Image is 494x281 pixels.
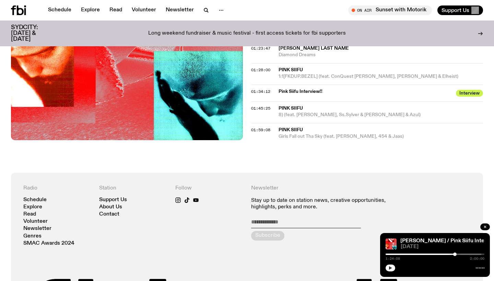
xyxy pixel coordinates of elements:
span: 01:23:47 [251,46,270,51]
a: Contact [99,212,119,217]
a: Volunteer [23,219,48,224]
span: 8) (feat. [PERSON_NAME], Ss.Sylver & [PERSON_NAME] & Azul) [279,112,483,118]
span: Pink Siifu [279,68,303,72]
span: Pink Siifu [279,106,303,111]
span: Diamond Dreams [279,52,483,58]
h4: Follow [175,185,243,192]
span: 1:24:08 [386,257,400,260]
a: Genres [23,234,42,239]
span: Support Us [442,7,469,13]
button: Support Us [437,5,483,15]
a: About Us [99,205,122,210]
button: 01:23:47 [251,47,270,50]
h4: Radio [23,185,91,192]
p: Stay up to date on station news, creative opportunities, highlights, perks and more. [251,197,395,210]
span: 2:00:00 [470,257,484,260]
h4: Newsletter [251,185,395,192]
a: Read [105,5,126,15]
button: 01:45:25 [251,107,270,110]
a: Schedule [44,5,75,15]
span: 01:34:12 [251,89,270,94]
button: Subscribe [251,231,284,241]
span: 01:28:00 [251,67,270,73]
a: Support Us [99,197,127,203]
a: Read [23,212,36,217]
button: 01:59:08 [251,128,270,132]
span: [DATE] [401,244,484,249]
a: Explore [23,205,42,210]
img: The cover image for this episode of The Playlist, featuring the title of the show as well as the ... [386,239,397,249]
button: 01:28:00 [251,68,270,72]
button: On AirSunset with Motorik [348,5,432,15]
a: Explore [77,5,104,15]
span: Pink Siifu Interview!! [279,88,452,95]
span: Girls Fall out Tha Sky (feat. [PERSON_NAME], 454 & Jaas) [279,133,483,140]
button: 01:34:12 [251,90,270,94]
span: Pink Siifu [279,127,303,132]
span: 01:59:08 [251,127,270,133]
span: 01:45:25 [251,106,270,111]
a: SMAC Awards 2024 [23,241,74,246]
span: 1:1[FKDUP.BEZEL] (feat. ConQuest [PERSON_NAME], [PERSON_NAME] & Elheist) [279,73,483,80]
span: [PERSON_NAME] Last Name [279,46,349,51]
a: Newsletter [162,5,198,15]
h3: SYDCITY: [DATE] & [DATE] [11,25,55,42]
span: Interview [456,90,483,97]
a: Volunteer [128,5,160,15]
p: Long weekend fundraiser & music festival - first access tickets for fbi supporters [148,30,346,37]
a: Schedule [23,197,47,203]
h4: Station [99,185,167,192]
a: Newsletter [23,226,51,231]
